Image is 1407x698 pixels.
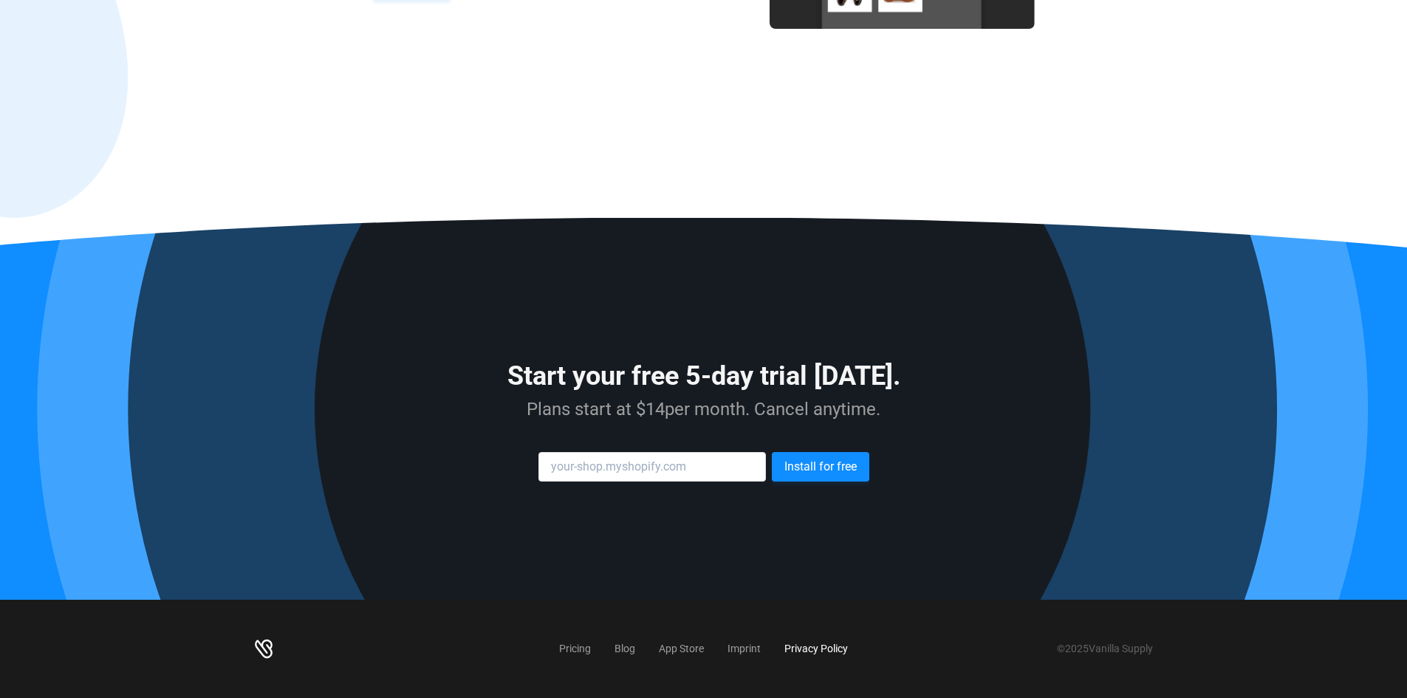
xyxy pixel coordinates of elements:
a: Pricing [559,643,591,654]
h2: Start your free 5-day trial [DATE]. [507,356,900,396]
a: Privacy Policy [784,643,848,654]
a: Imprint [728,643,761,654]
input: your-shop.myshopify.com [538,452,766,482]
div: Plans start at $ 14 per month. Cancel anytime. [527,396,880,422]
button: Install for free [772,452,869,482]
a: App Store [659,643,704,654]
a: Blog [615,643,635,654]
a: ©2025Vanilla Supply [860,641,1153,657]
